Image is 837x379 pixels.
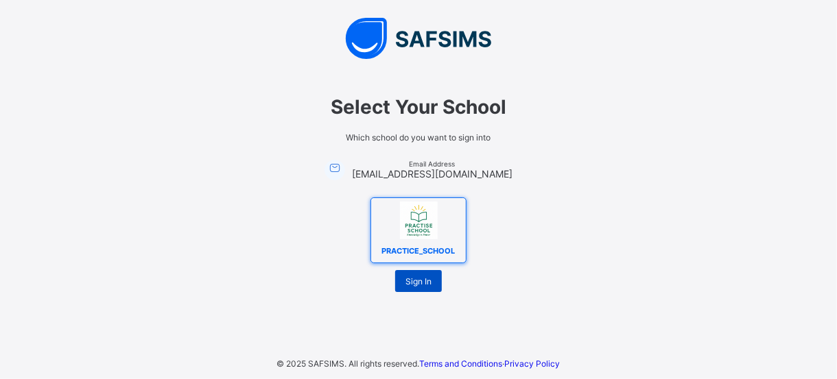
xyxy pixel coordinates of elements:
[379,243,459,259] span: PRACTICE_SCHOOL
[405,276,432,286] span: Sign In
[277,358,420,369] span: © 2025 SAFSIMS. All rights reserved.
[352,168,512,180] span: [EMAIL_ADDRESS][DOMAIN_NAME]
[400,201,438,239] img: PRACTICE_SCHOOL
[352,160,512,168] span: Email Address
[505,358,561,369] a: Privacy Policy
[226,95,611,119] span: Select Your School
[420,358,561,369] span: ·
[213,18,624,59] img: SAFSIMS Logo
[420,358,503,369] a: Terms and Conditions
[226,132,611,143] span: Which school do you want to sign into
